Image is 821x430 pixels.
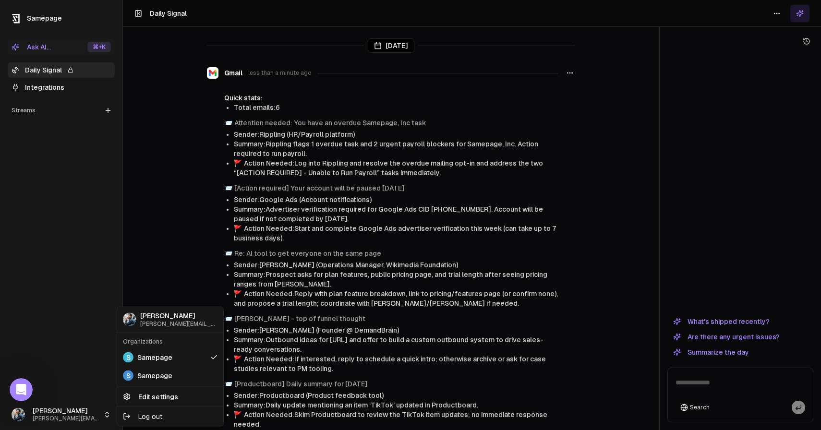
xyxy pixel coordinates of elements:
a: Edit settings [119,389,221,404]
span: [PERSON_NAME] [140,312,217,321]
span: [PERSON_NAME][EMAIL_ADDRESS] [140,320,217,327]
span: S [123,370,133,381]
div: Log out [119,408,221,424]
span: Samepage [137,370,172,380]
span: Samepage [137,352,172,362]
iframe: Intercom live chat [10,378,33,401]
img: 1695405595226.jpeg [123,313,136,326]
div: Organizations [119,334,221,348]
span: S [123,352,133,362]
